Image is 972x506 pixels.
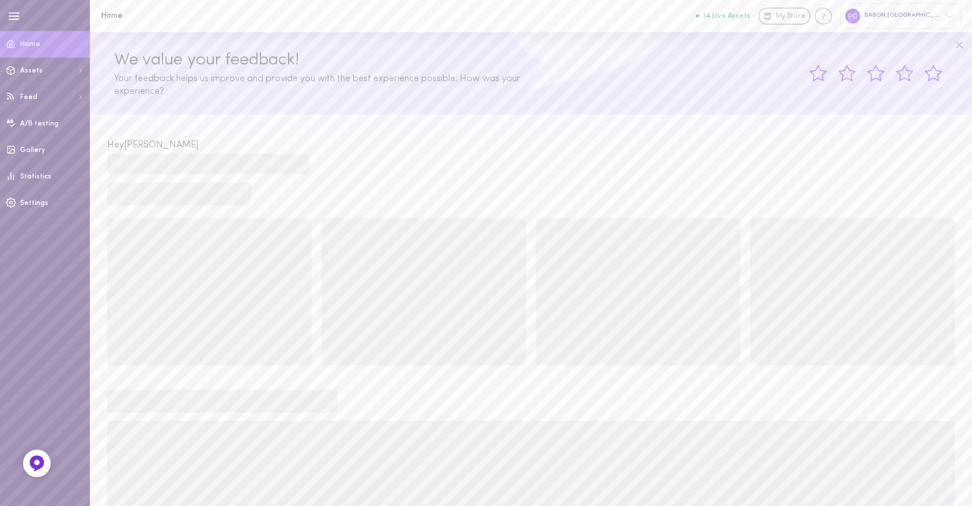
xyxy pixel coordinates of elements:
a: 14 Live Assets [696,12,758,20]
span: Settings [20,200,48,207]
h1: Home [101,12,291,20]
a: My Store [758,7,811,25]
div: SABON [GEOGRAPHIC_DATA] [840,3,961,28]
span: We value your feedback! [114,51,299,69]
span: Hey [PERSON_NAME] [107,140,198,150]
img: Feedback Button [28,455,46,472]
span: A/B testing [20,120,59,127]
span: Your feedback helps us improve and provide you with the best experience possible. How was your ex... [114,74,520,96]
span: Feed [20,94,37,101]
div: Knowledge center [815,7,832,25]
span: My Store [776,12,805,22]
span: Gallery [20,147,45,154]
span: Home [20,41,40,48]
span: Assets [20,67,43,74]
button: 14 Live Assets [696,12,750,20]
span: Statistics [20,173,51,180]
